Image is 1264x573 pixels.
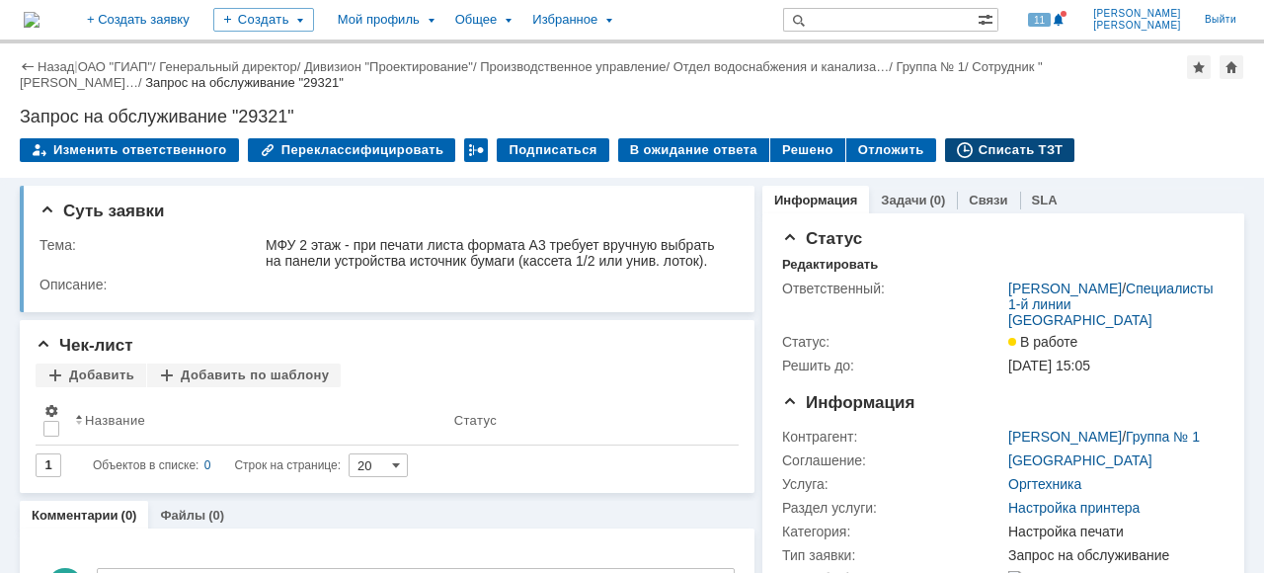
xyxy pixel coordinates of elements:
span: Чек-лист [36,336,133,355]
div: / [1008,429,1200,445]
span: Статус [782,229,862,248]
a: Генеральный директор [159,59,296,74]
span: 11 [1028,13,1051,27]
div: МФУ 2 этаж - при печати листа формата А3 требует вручную выбрать на панели устройства источник бу... [266,237,728,269]
a: Назад [38,59,74,74]
a: Комментарии [32,508,118,523]
th: Статус [446,395,723,446]
div: / [20,59,1043,90]
div: | [74,58,77,73]
a: Перейти на домашнюю страницу [24,12,39,28]
a: Дивизион "Проектирование" [304,59,473,74]
div: Соглашение: [782,452,1004,468]
span: В работе [1008,334,1077,350]
div: Статус [454,413,497,428]
div: 0 [204,453,211,477]
div: / [673,59,897,74]
div: Категория: [782,524,1004,539]
a: Настройка принтера [1008,500,1140,516]
span: [DATE] 15:05 [1008,358,1090,373]
a: Оргтехника [1008,476,1081,492]
div: Тема: [39,237,262,253]
span: Настройки [43,403,59,419]
a: Специалисты 1-й линии [GEOGRAPHIC_DATA] [1008,281,1214,328]
div: Раздел услуги: [782,500,1004,516]
div: Решить до: [782,358,1004,373]
a: Группа № 1 [1126,429,1200,445]
div: Сделать домашней страницей [1220,55,1243,79]
div: / [78,59,160,74]
div: Название [85,413,145,428]
div: / [1008,281,1217,328]
div: Запрос на обслуживание "29321" [145,75,344,90]
div: Запрос на обслуживание "29321" [20,107,1244,126]
a: [PERSON_NAME] [1008,429,1122,445]
img: logo [24,12,39,28]
span: Суть заявки [39,202,164,220]
div: Тип заявки: [782,547,1004,563]
span: [PERSON_NAME] [1093,8,1181,20]
a: SLA [1032,193,1058,207]
a: Связи [969,193,1007,207]
div: / [159,59,304,74]
a: Задачи [881,193,926,207]
a: Производственное управление [480,59,666,74]
a: Отдел водоснабжения и канализа… [673,59,890,74]
div: Редактировать [782,257,878,273]
div: / [304,59,480,74]
a: [GEOGRAPHIC_DATA] [1008,452,1152,468]
a: Информация [774,193,857,207]
a: Сотрудник "[PERSON_NAME]… [20,59,1043,90]
div: / [480,59,673,74]
div: (0) [121,508,137,523]
a: ОАО "ГИАП" [78,59,152,74]
div: Добавить в избранное [1187,55,1211,79]
span: [PERSON_NAME] [1093,20,1181,32]
div: Создать [213,8,314,32]
div: Услуга: [782,476,1004,492]
a: Файлы [160,508,205,523]
div: (0) [208,508,224,523]
div: (0) [929,193,945,207]
th: Название [67,395,446,446]
a: [PERSON_NAME] [1008,281,1122,296]
div: Запрос на обслуживание [1008,547,1217,563]
a: Группа № 1 [896,59,965,74]
i: Строк на странице: [93,453,341,477]
div: Статус: [782,334,1004,350]
div: Контрагент: [782,429,1004,445]
span: Расширенный поиск [978,9,997,28]
span: Информация [782,393,914,412]
div: Настройка печати [1008,524,1217,539]
div: Описание: [39,277,732,292]
div: / [896,59,972,74]
div: Ответственный: [782,281,1004,296]
div: Работа с массовостью [464,138,488,162]
span: Объектов в списке: [93,458,198,472]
